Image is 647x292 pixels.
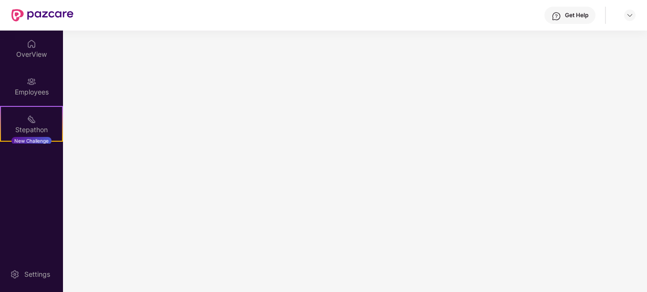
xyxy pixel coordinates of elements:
[626,11,634,19] img: svg+xml;base64,PHN2ZyBpZD0iRHJvcGRvd24tMzJ4MzIiIHhtbG5zPSJodHRwOi8vd3d3LnczLm9yZy8yMDAwL3N2ZyIgd2...
[27,39,36,49] img: svg+xml;base64,PHN2ZyBpZD0iSG9tZSIgeG1sbnM9Imh0dHA6Ly93d3cudzMub3JnLzIwMDAvc3ZnIiB3aWR0aD0iMjAiIG...
[565,11,588,19] div: Get Help
[21,270,53,279] div: Settings
[10,270,20,279] img: svg+xml;base64,PHN2ZyBpZD0iU2V0dGluZy0yMHgyMCIgeG1sbnM9Imh0dHA6Ly93d3cudzMub3JnLzIwMDAvc3ZnIiB3aW...
[27,77,36,86] img: svg+xml;base64,PHN2ZyBpZD0iRW1wbG95ZWVzIiB4bWxucz0iaHR0cDovL3d3dy53My5vcmcvMjAwMC9zdmciIHdpZHRoPS...
[1,125,62,135] div: Stepathon
[11,9,73,21] img: New Pazcare Logo
[552,11,561,21] img: svg+xml;base64,PHN2ZyBpZD0iSGVscC0zMngzMiIgeG1sbnM9Imh0dHA6Ly93d3cudzMub3JnLzIwMDAvc3ZnIiB3aWR0aD...
[11,137,52,145] div: New Challenge
[27,115,36,124] img: svg+xml;base64,PHN2ZyB4bWxucz0iaHR0cDovL3d3dy53My5vcmcvMjAwMC9zdmciIHdpZHRoPSIyMSIgaGVpZ2h0PSIyMC...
